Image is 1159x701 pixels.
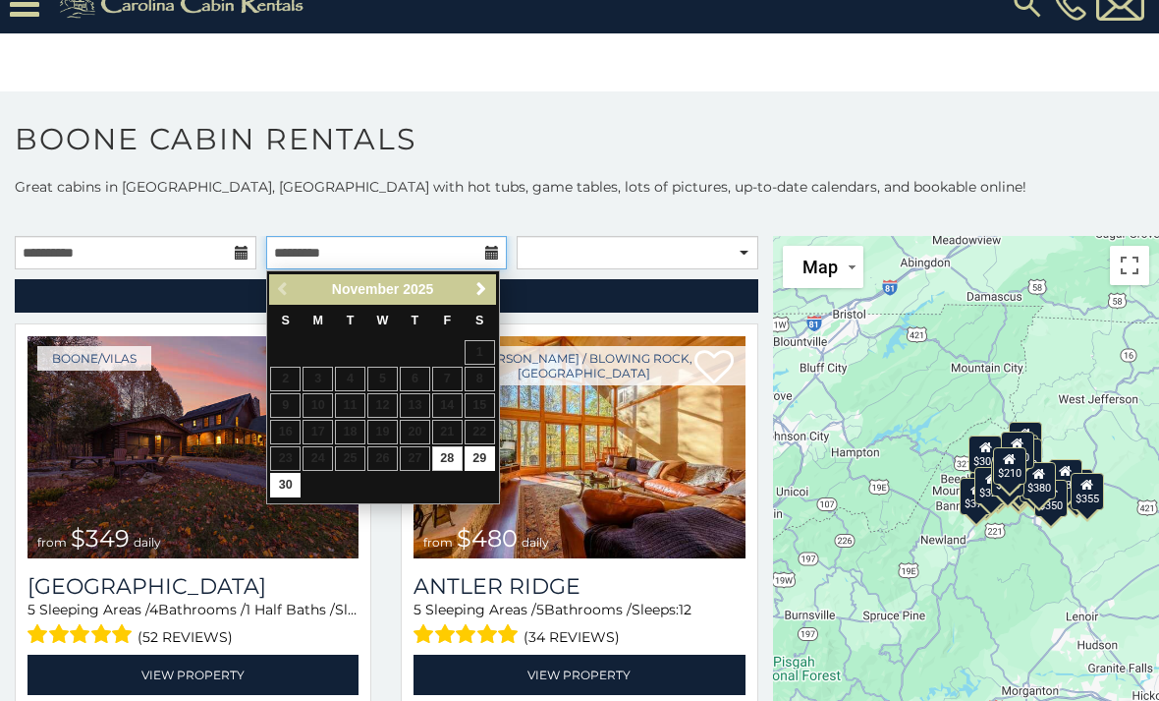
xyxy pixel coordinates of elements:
span: 1 Half Baths / [246,601,335,618]
span: $349 [71,524,130,553]
a: 29 [465,446,495,471]
span: from [37,535,67,550]
img: Antler Ridge [414,336,745,558]
div: $930 [1049,459,1082,497]
a: Boone/Vilas [37,346,151,371]
div: $305 [969,435,1003,472]
div: $375 [961,477,994,514]
span: 2025 [403,281,433,297]
div: $315 [1002,465,1035,502]
button: Change map style [783,246,863,288]
span: Map [802,257,838,277]
span: (34 reviews) [524,624,620,650]
div: $525 [1009,421,1042,458]
a: Antler Ridge from $480 daily [414,336,745,558]
a: 30 [270,473,301,497]
span: Tuesday [347,314,355,327]
span: 4 [149,601,158,618]
a: View Property [28,655,359,695]
span: (52 reviews) [138,624,233,650]
a: Diamond Creek Lodge from $349 daily [28,336,359,558]
span: from [423,535,453,550]
span: 5 [414,601,421,618]
span: Thursday [412,314,419,327]
h3: Diamond Creek Lodge [28,573,359,600]
span: Next [473,281,489,297]
a: Next [469,277,494,302]
span: Wednesday [377,314,389,327]
div: $325 [975,466,1009,503]
span: Monday [312,314,323,327]
div: $355 [1071,473,1104,510]
div: $350 [1035,480,1069,517]
span: Sunday [282,314,290,327]
div: Sleeping Areas / Bathrooms / Sleeps: [414,600,745,650]
span: Saturday [475,314,483,327]
div: Sleeping Areas / Bathrooms / Sleeps: [28,600,359,650]
div: $225 [992,459,1025,497]
div: $380 [1022,461,1056,498]
span: 12 [679,601,691,618]
a: View Property [414,655,745,695]
span: 5 [28,601,35,618]
a: [GEOGRAPHIC_DATA] [28,573,359,600]
a: RefineSearchFilters [15,279,758,313]
span: $480 [457,524,518,553]
a: [PERSON_NAME] / Blowing Rock, [GEOGRAPHIC_DATA] [423,346,745,385]
div: $320 [1001,431,1034,468]
img: Diamond Creek Lodge [28,336,359,558]
span: November [332,281,399,297]
a: Antler Ridge [414,573,745,600]
div: $210 [993,447,1026,485]
span: daily [522,535,549,550]
span: Friday [443,314,451,327]
span: 5 [536,601,544,618]
button: Toggle fullscreen view [1110,246,1149,285]
a: 28 [432,446,463,471]
span: daily [134,535,161,550]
